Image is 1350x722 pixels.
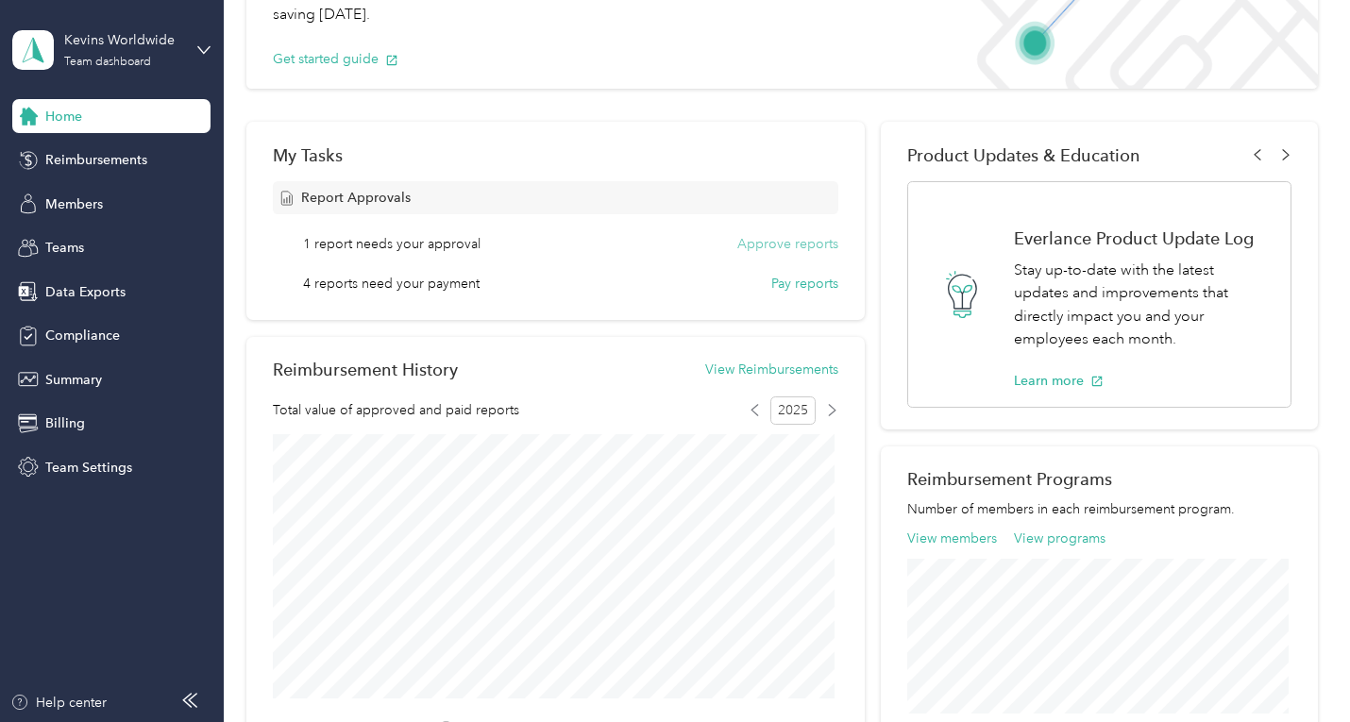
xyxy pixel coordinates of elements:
span: 1 report needs your approval [303,234,481,254]
span: Home [45,107,82,126]
span: Summary [45,370,102,390]
span: Product Updates & Education [907,145,1140,165]
button: Pay reports [771,274,838,294]
p: Stay up-to-date with the latest updates and improvements that directly impact you and your employ... [1014,259,1270,351]
span: Team Settings [45,458,132,478]
button: View members [907,529,997,548]
h2: Reimbursement History [273,360,458,379]
span: Members [45,194,103,214]
span: 4 reports need your payment [303,274,480,294]
span: Compliance [45,326,120,345]
span: Billing [45,413,85,433]
button: Learn more [1014,371,1104,391]
span: Reimbursements [45,150,147,170]
p: Number of members in each reimbursement program. [907,499,1291,519]
button: Help center [10,693,107,713]
button: Approve reports [737,234,838,254]
span: Teams [45,238,84,258]
span: Total value of approved and paid reports [273,400,519,420]
span: Report Approvals [301,188,411,208]
span: 2025 [770,396,816,425]
button: View Reimbursements [705,360,838,379]
div: Team dashboard [64,57,151,68]
div: Kevins Worldwide [64,30,182,50]
button: View programs [1014,529,1105,548]
h2: Reimbursement Programs [907,469,1291,489]
button: Get started guide [273,49,398,69]
div: My Tasks [273,145,837,165]
span: Data Exports [45,282,126,302]
iframe: Everlance-gr Chat Button Frame [1244,616,1350,722]
h1: Everlance Product Update Log [1014,228,1270,248]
